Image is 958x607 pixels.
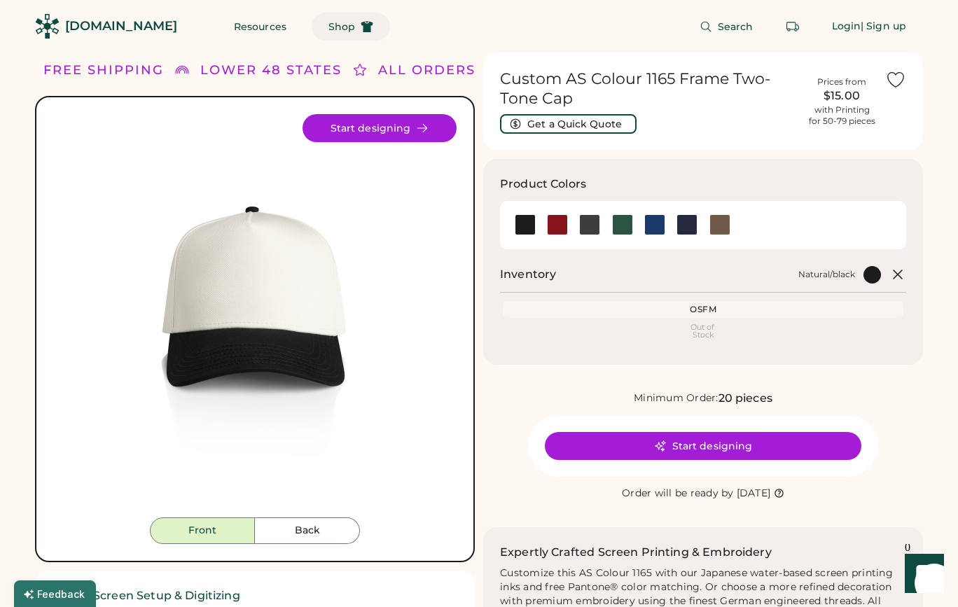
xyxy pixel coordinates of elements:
[150,517,255,544] button: Front
[312,13,390,41] button: Shop
[500,69,798,109] h1: Custom AS Colour 1165 Frame Two-Tone Cap
[500,176,586,193] h3: Product Colors
[809,104,875,127] div: with Printing for 50-79 pieces
[378,61,475,80] div: ALL ORDERS
[891,544,952,604] iframe: Front Chat
[65,18,177,35] div: [DOMAIN_NAME]
[35,14,60,39] img: Rendered Logo - Screens
[506,323,901,339] div: Out of Stock
[217,13,303,41] button: Resources
[500,114,637,134] button: Get a Quick Quote
[500,544,772,561] h2: Expertly Crafted Screen Printing & Embroidery
[500,266,556,283] h2: Inventory
[807,88,877,104] div: $15.00
[861,20,906,34] div: | Sign up
[43,61,164,80] div: FREE SHIPPING
[817,76,866,88] div: Prices from
[303,114,457,142] button: Start designing
[634,391,718,405] div: Minimum Order:
[200,61,342,80] div: LOWER 48 STATES
[53,114,457,517] img: 1165 - Natural/black Front Image
[255,517,360,544] button: Back
[798,269,855,280] div: Natural/black
[545,432,861,460] button: Start designing
[779,13,807,41] button: Retrieve an order
[737,487,771,501] div: [DATE]
[506,304,901,315] div: OSFM
[328,22,355,32] span: Shop
[718,390,772,407] div: 20 pieces
[683,13,770,41] button: Search
[718,22,754,32] span: Search
[832,20,861,34] div: Login
[622,487,734,501] div: Order will be ready by
[53,114,457,517] div: 1165 Style Image
[52,587,458,604] h2: ✓ Free Screen Setup & Digitizing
